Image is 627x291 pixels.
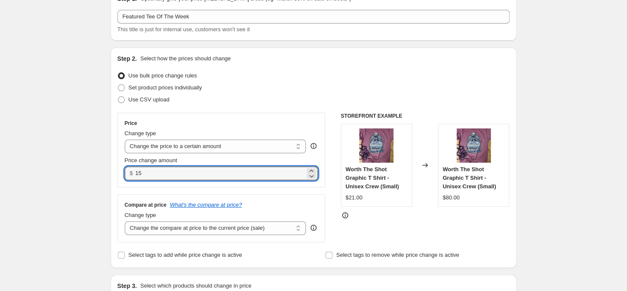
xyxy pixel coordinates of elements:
span: $ [130,170,133,176]
div: $21.00 [346,193,363,202]
span: Change type [125,130,156,137]
h2: Step 3. [117,282,137,290]
span: Use CSV upload [129,96,170,103]
span: This title is just for internal use, customers won't see it [117,26,250,33]
h3: Compare at price [125,202,167,208]
img: TequilaWorthTheShort_80x.jpg [359,128,393,163]
div: help [309,223,318,232]
span: Worth The Shot Graphic T Shirt - Unisex Crew (Small) [346,166,399,190]
input: 30% off holiday sale [117,10,510,24]
button: What's the compare at price? [170,202,242,208]
span: Change type [125,212,156,218]
span: Use bulk price change rules [129,72,197,79]
div: help [309,142,318,150]
p: Select which products should change in price [140,282,251,290]
h6: STOREFRONT EXAMPLE [341,113,510,119]
span: Select tags to add while price change is active [129,252,242,258]
span: Set product prices individually [129,84,202,91]
h3: Price [125,120,137,127]
p: Select how the prices should change [140,54,231,63]
div: $80.00 [442,193,460,202]
img: TequilaWorthTheShort_80x.jpg [457,128,491,163]
input: 80.00 [135,166,305,180]
h2: Step 2. [117,54,137,63]
span: Price change amount [125,157,177,163]
span: Worth The Shot Graphic T Shirt - Unisex Crew (Small) [442,166,496,190]
span: Select tags to remove while price change is active [336,252,459,258]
